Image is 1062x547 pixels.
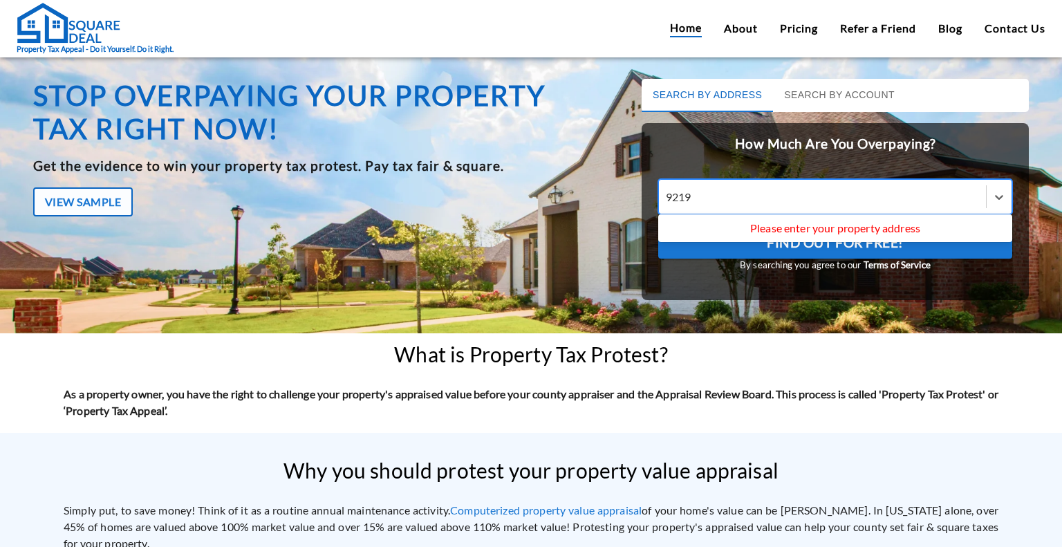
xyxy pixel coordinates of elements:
div: Minimize live chat window [227,7,260,40]
a: About [724,20,758,37]
h2: Why you should protest your property value appraisal [283,458,779,483]
span: We are offline. Please leave us a message. [29,174,241,314]
textarea: Type your message and click 'Submit' [7,378,263,426]
button: Search by Address [642,79,773,112]
h1: Stop overpaying your property tax right now! [33,79,607,145]
img: Square Deal [17,2,120,44]
span: Find Out For Free! [767,231,904,254]
a: Pricing [780,20,818,37]
div: basic tabs example [642,79,1029,112]
button: Search by Account [773,79,906,112]
a: Contact Us [985,20,1045,37]
small: By searching you agree to our [658,259,1012,272]
a: Computerized property value appraisal [450,503,642,517]
h2: What is Property Tax Protest? [394,342,667,367]
h2: How Much Are You Overpaying? [642,123,1029,165]
em: Submit [203,426,251,445]
button: Find Out For Free! [658,225,1012,259]
em: Driven by SalesIQ [109,362,176,372]
a: Blog [938,20,962,37]
div: Leave a message [72,77,232,95]
img: salesiqlogo_leal7QplfZFryJ6FIlVepeu7OftD7mt8q6exU6-34PB8prfIgodN67KcxXM9Y7JQ_.png [95,363,105,371]
strong: As a property owner, you have the right to challenge your property's appraised value before your ... [64,387,998,417]
a: Home [670,19,702,37]
a: Property Tax Appeal - Do it Yourself. Do it Right. [17,2,174,55]
img: logo_Zg8I0qSkbAqR2WFHt3p6CTuqpyXMFPubPcD2OT02zFN43Cy9FUNNG3NEPhM_Q1qe_.png [24,83,58,91]
div: Please enter your property address [658,217,1012,239]
b: Get the evidence to win your property tax protest. Pay tax fair & square. [33,158,504,174]
a: Terms of Service [864,259,931,270]
a: Refer a Friend [840,20,916,37]
button: View Sample [33,187,133,216]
